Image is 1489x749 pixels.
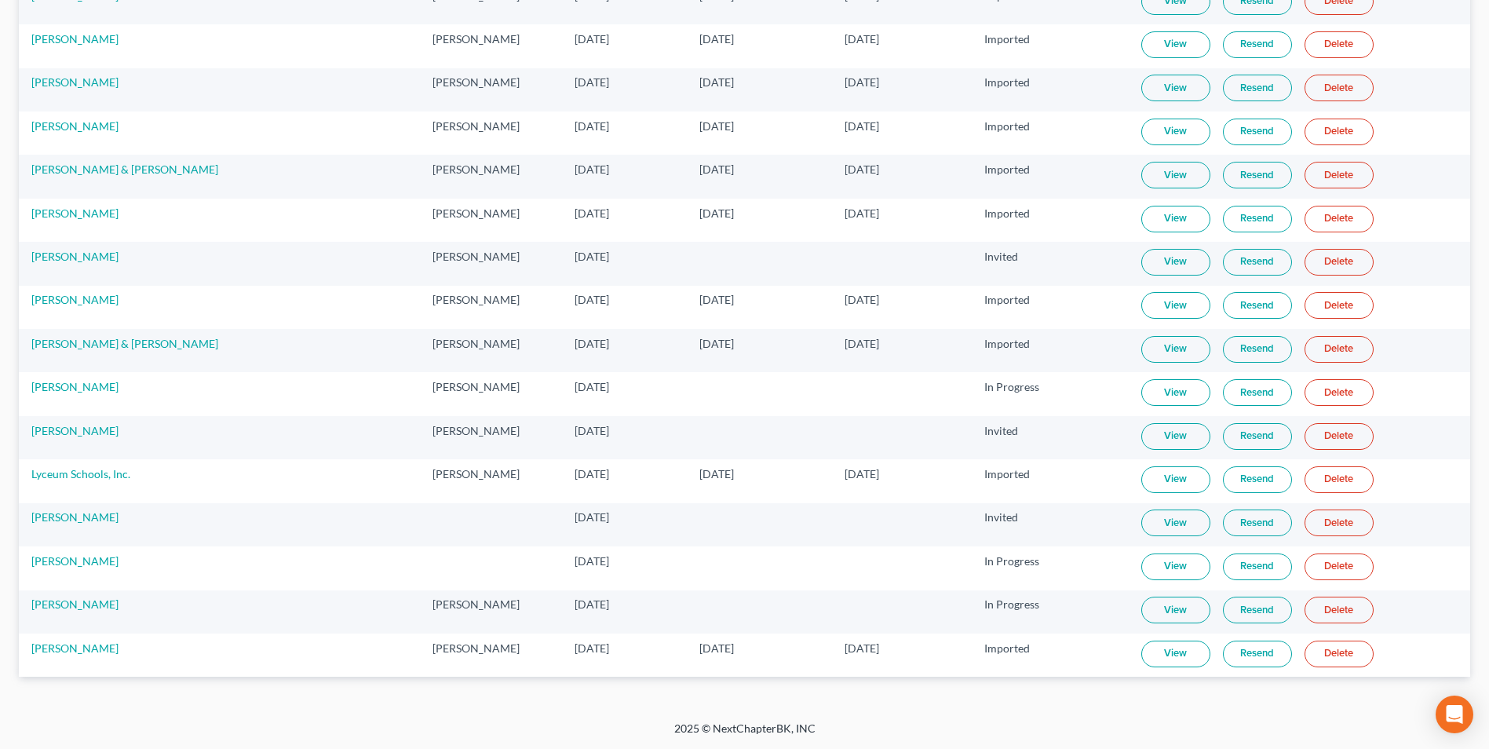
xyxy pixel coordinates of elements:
[1141,292,1210,319] a: View
[1223,249,1292,276] a: Resend
[1305,379,1374,406] a: Delete
[1436,696,1473,733] div: Open Intercom Messenger
[31,554,119,568] a: [PERSON_NAME]
[699,119,734,133] span: [DATE]
[31,250,119,263] a: [PERSON_NAME]
[31,32,119,46] a: [PERSON_NAME]
[575,32,609,46] span: [DATE]
[845,206,879,220] span: [DATE]
[575,467,609,480] span: [DATE]
[972,459,1129,502] td: Imported
[1305,75,1374,101] a: Delete
[1223,336,1292,363] a: Resend
[1305,554,1374,580] a: Delete
[420,111,562,155] td: [PERSON_NAME]
[1305,641,1374,667] a: Delete
[972,68,1129,111] td: Imported
[420,199,562,242] td: [PERSON_NAME]
[1141,162,1210,188] a: View
[972,329,1129,372] td: Imported
[1141,597,1210,623] a: View
[845,641,879,655] span: [DATE]
[575,163,609,176] span: [DATE]
[1141,466,1210,493] a: View
[31,380,119,393] a: [PERSON_NAME]
[972,590,1129,634] td: In Progress
[699,163,734,176] span: [DATE]
[845,32,879,46] span: [DATE]
[1305,292,1374,319] a: Delete
[845,163,879,176] span: [DATE]
[1305,206,1374,232] a: Delete
[31,75,119,89] a: [PERSON_NAME]
[1141,336,1210,363] a: View
[972,634,1129,677] td: Imported
[1223,641,1292,667] a: Resend
[1305,336,1374,363] a: Delete
[699,467,734,480] span: [DATE]
[31,510,119,524] a: [PERSON_NAME]
[1141,379,1210,406] a: View
[972,199,1129,242] td: Imported
[1305,162,1374,188] a: Delete
[1141,119,1210,145] a: View
[31,119,119,133] a: [PERSON_NAME]
[31,337,218,350] a: [PERSON_NAME] & [PERSON_NAME]
[31,293,119,306] a: [PERSON_NAME]
[420,155,562,198] td: [PERSON_NAME]
[699,337,734,350] span: [DATE]
[1223,597,1292,623] a: Resend
[31,206,119,220] a: [PERSON_NAME]
[575,293,609,306] span: [DATE]
[31,597,119,611] a: [PERSON_NAME]
[1141,206,1210,232] a: View
[420,459,562,502] td: [PERSON_NAME]
[420,590,562,634] td: [PERSON_NAME]
[1223,379,1292,406] a: Resend
[420,329,562,372] td: [PERSON_NAME]
[845,119,879,133] span: [DATE]
[972,416,1129,459] td: Invited
[575,380,609,393] span: [DATE]
[972,503,1129,546] td: Invited
[31,424,119,437] a: [PERSON_NAME]
[1223,292,1292,319] a: Resend
[575,75,609,89] span: [DATE]
[972,242,1129,285] td: Invited
[1305,510,1374,536] a: Delete
[420,242,562,285] td: [PERSON_NAME]
[972,372,1129,415] td: In Progress
[972,286,1129,329] td: Imported
[972,111,1129,155] td: Imported
[575,337,609,350] span: [DATE]
[1141,249,1210,276] a: View
[1141,554,1210,580] a: View
[1305,466,1374,493] a: Delete
[699,641,734,655] span: [DATE]
[1223,554,1292,580] a: Resend
[420,372,562,415] td: [PERSON_NAME]
[1223,510,1292,536] a: Resend
[699,206,734,220] span: [DATE]
[575,119,609,133] span: [DATE]
[575,510,609,524] span: [DATE]
[420,68,562,111] td: [PERSON_NAME]
[575,641,609,655] span: [DATE]
[1141,641,1210,667] a: View
[1305,423,1374,450] a: Delete
[575,597,609,611] span: [DATE]
[1223,423,1292,450] a: Resend
[420,286,562,329] td: [PERSON_NAME]
[699,32,734,46] span: [DATE]
[1223,75,1292,101] a: Resend
[31,163,218,176] a: [PERSON_NAME] & [PERSON_NAME]
[575,424,609,437] span: [DATE]
[1141,510,1210,536] a: View
[1141,423,1210,450] a: View
[1223,31,1292,58] a: Resend
[1305,597,1374,623] a: Delete
[972,155,1129,198] td: Imported
[845,293,879,306] span: [DATE]
[420,24,562,68] td: [PERSON_NAME]
[575,206,609,220] span: [DATE]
